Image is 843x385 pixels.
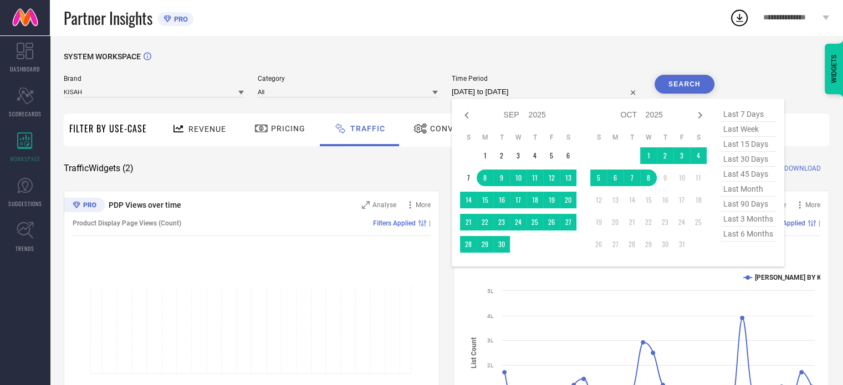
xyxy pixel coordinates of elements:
[477,214,493,230] td: Mon Sep 22 2025
[640,147,657,164] td: Wed Oct 01 2025
[73,219,181,227] span: Product Display Page Views (Count)
[460,133,477,142] th: Sunday
[543,170,560,186] td: Fri Sep 12 2025
[493,133,510,142] th: Tuesday
[64,163,134,174] span: Traffic Widgets ( 2 )
[543,214,560,230] td: Fri Sep 26 2025
[560,192,576,208] td: Sat Sep 20 2025
[452,85,641,99] input: Select time period
[477,133,493,142] th: Monday
[690,133,707,142] th: Saturday
[640,236,657,253] td: Wed Oct 29 2025
[9,110,42,118] span: SCORECARDS
[416,201,431,209] span: More
[673,170,690,186] td: Fri Oct 10 2025
[657,147,673,164] td: Thu Oct 02 2025
[64,198,105,214] div: Premium
[510,147,527,164] td: Wed Sep 03 2025
[721,212,776,227] span: last 3 months
[729,8,749,28] div: Open download list
[10,155,40,163] span: WORKSPACE
[693,109,707,122] div: Next month
[607,214,624,230] td: Mon Oct 20 2025
[721,122,776,137] span: last week
[721,197,776,212] span: last 90 days
[560,133,576,142] th: Saturday
[527,133,543,142] th: Thursday
[527,214,543,230] td: Thu Sep 25 2025
[510,214,527,230] td: Wed Sep 24 2025
[607,192,624,208] td: Mon Oct 13 2025
[69,122,147,135] span: Filter By Use-Case
[460,236,477,253] td: Sun Sep 28 2025
[430,124,484,133] span: Conversion
[590,170,607,186] td: Sun Oct 05 2025
[64,75,244,83] span: Brand
[657,133,673,142] th: Thursday
[805,201,820,209] span: More
[640,192,657,208] td: Wed Oct 15 2025
[590,214,607,230] td: Sun Oct 19 2025
[784,163,821,174] span: DOWNLOAD
[690,214,707,230] td: Sat Oct 25 2025
[271,124,305,133] span: Pricing
[493,236,510,253] td: Tue Sep 30 2025
[607,236,624,253] td: Mon Oct 27 2025
[673,236,690,253] td: Fri Oct 31 2025
[755,274,836,281] text: [PERSON_NAME] BY KISAH
[16,244,34,253] span: TRENDS
[460,170,477,186] td: Sun Sep 07 2025
[640,214,657,230] td: Wed Oct 22 2025
[8,199,42,208] span: SUGGESTIONS
[477,192,493,208] td: Mon Sep 15 2025
[721,182,776,197] span: last month
[487,288,494,294] text: 5L
[487,337,494,343] text: 3L
[819,219,820,227] span: |
[690,192,707,208] td: Sat Oct 18 2025
[657,214,673,230] td: Thu Oct 23 2025
[64,52,141,61] span: SYSTEM WORKSPACE
[690,170,707,186] td: Sat Oct 11 2025
[673,133,690,142] th: Friday
[510,192,527,208] td: Wed Sep 17 2025
[429,219,431,227] span: |
[560,170,576,186] td: Sat Sep 13 2025
[721,107,776,122] span: last 7 days
[657,236,673,253] td: Thu Oct 30 2025
[624,133,640,142] th: Tuesday
[373,219,416,227] span: Filters Applied
[510,170,527,186] td: Wed Sep 10 2025
[655,75,714,94] button: Search
[721,137,776,152] span: last 15 days
[607,170,624,186] td: Mon Oct 06 2025
[560,214,576,230] td: Sat Sep 27 2025
[372,201,396,209] span: Analyse
[527,147,543,164] td: Thu Sep 04 2025
[543,192,560,208] td: Fri Sep 19 2025
[607,133,624,142] th: Monday
[624,214,640,230] td: Tue Oct 21 2025
[477,147,493,164] td: Mon Sep 01 2025
[640,170,657,186] td: Wed Oct 08 2025
[460,192,477,208] td: Sun Sep 14 2025
[493,214,510,230] td: Tue Sep 23 2025
[543,147,560,164] td: Fri Sep 05 2025
[460,109,473,122] div: Previous month
[657,170,673,186] td: Thu Oct 09 2025
[452,75,641,83] span: Time Period
[590,236,607,253] td: Sun Oct 26 2025
[477,170,493,186] td: Mon Sep 08 2025
[673,192,690,208] td: Fri Oct 17 2025
[657,192,673,208] td: Thu Oct 16 2025
[350,124,385,133] span: Traffic
[543,133,560,142] th: Friday
[470,337,478,368] tspan: List Count
[624,170,640,186] td: Tue Oct 07 2025
[527,170,543,186] td: Thu Sep 11 2025
[721,227,776,242] span: last 6 months
[109,201,181,209] span: PDP Views over time
[721,152,776,167] span: last 30 days
[510,133,527,142] th: Wednesday
[64,7,152,29] span: Partner Insights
